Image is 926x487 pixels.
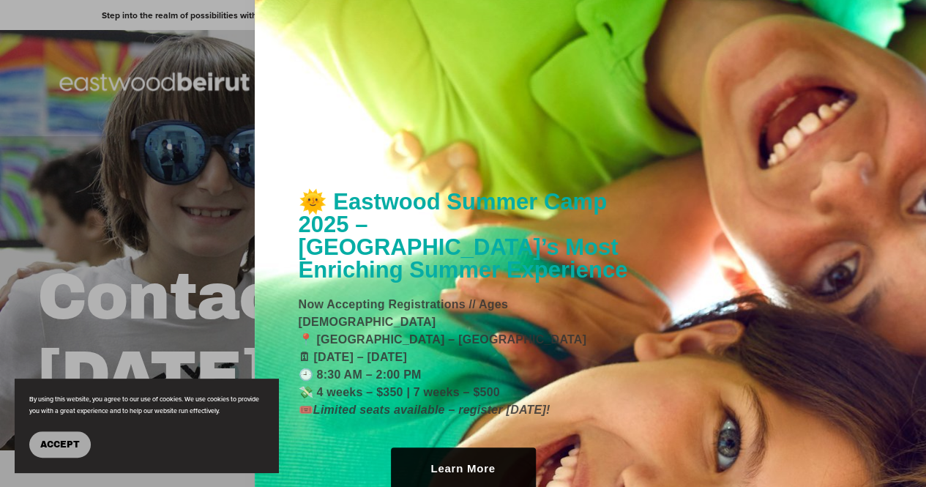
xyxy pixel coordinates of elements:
[40,439,80,450] span: Accept
[29,393,264,417] p: By using this website, you agree to our use of cookies. We use cookies to provide you with a grea...
[299,298,587,416] strong: Now Accepting Registrations // Ages [DEMOGRAPHIC_DATA] 📍 [GEOGRAPHIC_DATA] – [GEOGRAPHIC_DATA] 🗓 ...
[299,190,628,281] h1: 🌞 Eastwood Summer Camp 2025 – [GEOGRAPHIC_DATA]’s Most Enriching Summer Experience
[313,404,550,416] em: Limited seats available – register [DATE]!
[29,431,91,458] button: Accept
[15,379,278,472] section: Cookie banner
